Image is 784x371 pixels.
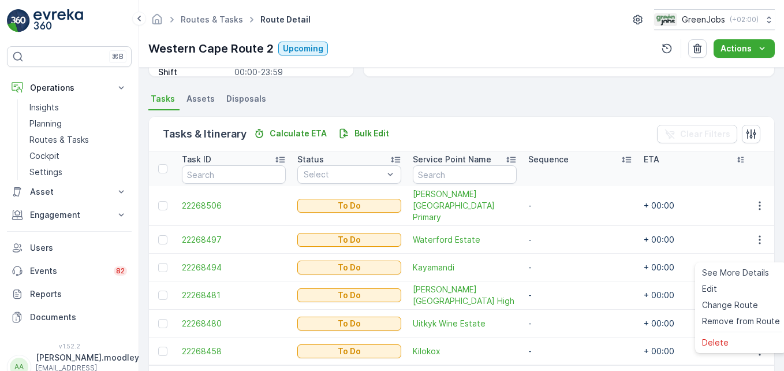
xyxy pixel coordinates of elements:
[297,261,401,274] button: To Do
[413,165,517,184] input: Search
[413,154,491,165] p: Service Point Name
[158,263,167,272] div: Toggle Row Selected
[413,262,517,273] a: Kayamandi
[338,346,361,357] p: To Do
[297,154,324,165] p: Status
[30,242,127,254] p: Users
[148,40,274,57] p: Western Cape Route 2
[638,337,753,365] td: + 00:00
[297,317,401,331] button: To Do
[338,234,361,246] p: To Do
[7,9,30,32] img: logo
[283,43,323,54] p: Upcoming
[714,39,775,58] button: Actions
[182,346,286,357] span: 22268458
[30,288,127,300] p: Reports
[413,234,517,246] a: Waterford Estate
[158,235,167,244] div: Toggle Row Selected
[413,284,517,307] a: Curro Durbanville High
[270,128,327,139] p: Calculate ETA
[30,265,107,277] p: Events
[702,337,729,348] span: Delete
[25,164,132,180] a: Settings
[413,318,517,329] a: Uitkyk Wine Estate
[720,43,752,54] p: Actions
[182,154,211,165] p: Task ID
[297,344,401,358] button: To Do
[413,346,517,357] a: Kilokox
[297,199,401,213] button: To Do
[30,311,127,323] p: Documents
[7,203,132,227] button: Engagement
[522,226,638,254] td: -
[7,259,132,283] a: Events82
[338,290,361,301] p: To Do
[638,310,753,337] td: + 00:00
[702,283,717,295] span: Edit
[702,299,758,311] span: Change Route
[702,316,780,327] span: Remove from Route
[25,132,132,148] a: Routes & Tasks
[30,82,109,94] p: Operations
[29,150,59,162] p: Cockpit
[29,102,59,113] p: Insights
[182,234,286,246] a: 22268497
[7,306,132,329] a: Documents
[29,134,89,146] p: Routes & Tasks
[680,128,730,140] p: Clear Filters
[36,352,139,363] p: [PERSON_NAME].moodley
[163,126,247,142] p: Tasks & Itinerary
[116,266,125,276] p: 82
[654,9,775,30] button: GreenJobs(+02:00)
[7,236,132,259] a: Users
[182,318,286,329] a: 22268480
[29,118,62,129] p: Planning
[334,127,394,140] button: Bulk Edit
[638,281,753,310] td: + 00:00
[657,125,737,143] button: Clear Filters
[413,188,517,223] a: Curro Durbanville Primary
[682,14,725,25] p: GreenJobs
[304,169,383,180] p: Select
[151,17,163,27] a: Homepage
[258,14,313,25] span: Route Detail
[7,76,132,99] button: Operations
[30,186,109,198] p: Asset
[413,188,517,223] span: [PERSON_NAME] [GEOGRAPHIC_DATA] Primary
[181,14,243,24] a: Routes & Tasks
[29,166,62,178] p: Settings
[654,13,677,26] img: Green_Jobs_Logo.png
[522,186,638,226] td: -
[297,233,401,247] button: To Do
[702,267,769,279] span: See More Details
[182,262,286,273] a: 22268494
[413,284,517,307] span: [PERSON_NAME] [GEOGRAPHIC_DATA] High
[7,343,132,350] span: v 1.52.2
[182,290,286,301] span: 22268481
[730,15,759,24] p: ( +02:00 )
[278,42,328,55] button: Upcoming
[338,318,361,329] p: To Do
[249,127,331,140] button: Calculate ETA
[182,165,286,184] input: Search
[354,128,389,139] p: Bulk Edit
[638,254,753,281] td: + 00:00
[522,337,638,365] td: -
[638,226,753,254] td: + 00:00
[25,116,132,132] a: Planning
[638,186,753,226] td: + 00:00
[158,319,167,328] div: Toggle Row Selected
[158,66,230,78] p: Shift
[112,52,124,61] p: ⌘B
[338,200,361,212] p: To Do
[226,93,266,105] span: Disposals
[522,281,638,310] td: -
[182,200,286,212] a: 22268506
[25,148,132,164] a: Cockpit
[522,254,638,281] td: -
